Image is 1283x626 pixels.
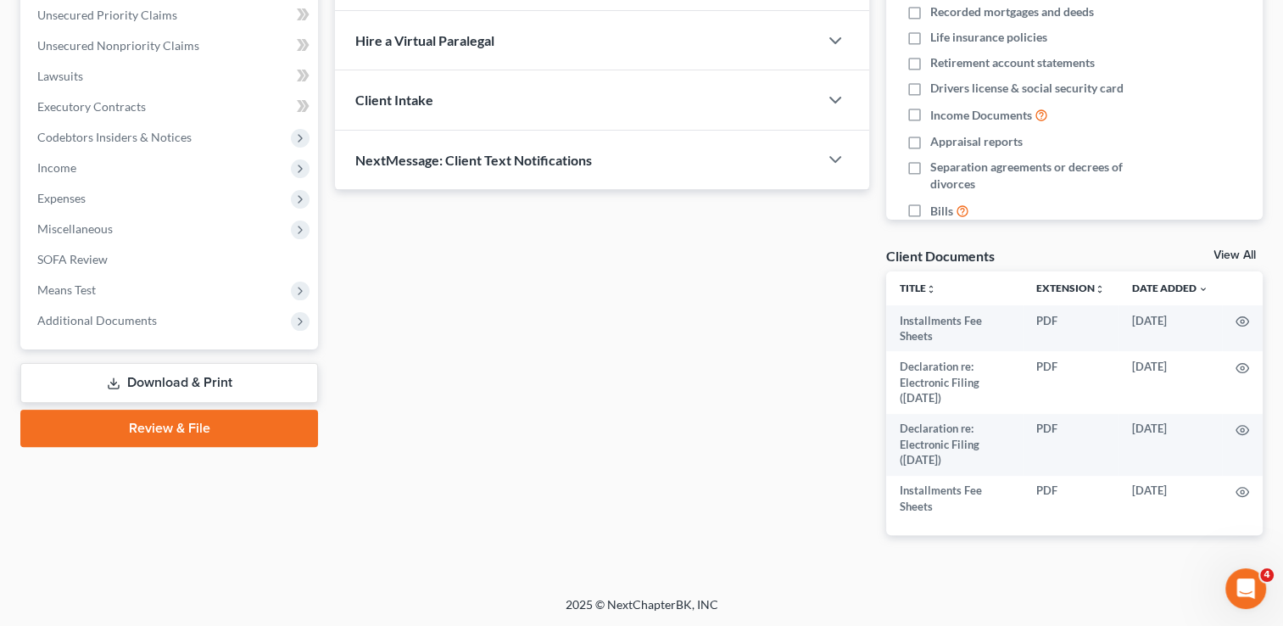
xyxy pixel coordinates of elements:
[37,160,76,175] span: Income
[1023,476,1118,523] td: PDF
[1036,282,1105,294] a: Extensionunfold_more
[37,130,192,144] span: Codebtors Insiders & Notices
[1118,476,1222,523] td: [DATE]
[355,32,494,48] span: Hire a Virtual Paralegal
[1023,414,1118,476] td: PDF
[37,99,146,114] span: Executory Contracts
[24,31,318,61] a: Unsecured Nonpriority Claims
[37,69,83,83] span: Lawsuits
[20,410,318,447] a: Review & File
[930,54,1095,71] span: Retirement account statements
[37,191,86,205] span: Expenses
[24,244,318,275] a: SOFA Review
[1198,284,1208,294] i: expand_more
[930,203,953,220] span: Bills
[37,313,157,327] span: Additional Documents
[24,92,318,122] a: Executory Contracts
[930,29,1047,46] span: Life insurance policies
[355,152,592,168] span: NextMessage: Client Text Notifications
[926,284,936,294] i: unfold_more
[1118,414,1222,476] td: [DATE]
[20,363,318,403] a: Download & Print
[37,38,199,53] span: Unsecured Nonpriority Claims
[886,351,1023,413] td: Declaration re: Electronic Filing ([DATE])
[930,107,1032,124] span: Income Documents
[1132,282,1208,294] a: Date Added expand_more
[900,282,936,294] a: Titleunfold_more
[355,92,433,108] span: Client Intake
[1118,305,1222,352] td: [DATE]
[886,476,1023,523] td: Installments Fee Sheets
[24,61,318,92] a: Lawsuits
[1023,351,1118,413] td: PDF
[37,282,96,297] span: Means Test
[930,133,1023,150] span: Appraisal reports
[1225,568,1266,609] iframe: Intercom live chat
[1095,284,1105,294] i: unfold_more
[1260,568,1274,582] span: 4
[37,221,113,236] span: Miscellaneous
[886,247,995,265] div: Client Documents
[886,305,1023,352] td: Installments Fee Sheets
[37,8,177,22] span: Unsecured Priority Claims
[1023,305,1118,352] td: PDF
[37,252,108,266] span: SOFA Review
[1118,351,1222,413] td: [DATE]
[1213,249,1256,261] a: View All
[886,414,1023,476] td: Declaration re: Electronic Filing ([DATE])
[930,80,1124,97] span: Drivers license & social security card
[930,3,1094,20] span: Recorded mortgages and deeds
[930,159,1154,193] span: Separation agreements or decrees of divorces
